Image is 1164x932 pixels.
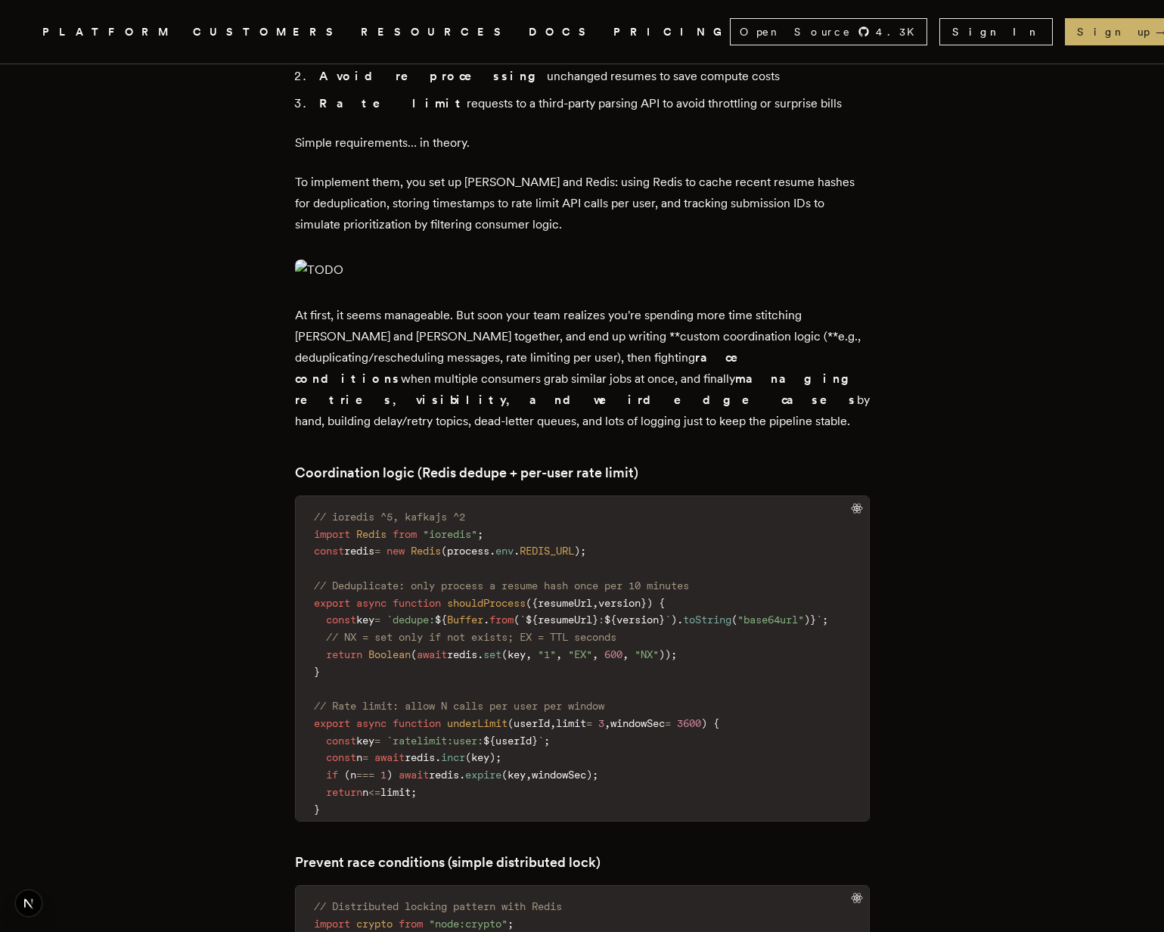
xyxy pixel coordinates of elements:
span: , [592,648,598,660]
span: . [477,648,483,660]
span: ) [671,614,677,626]
span: ) [586,769,592,781]
span: toString [683,614,731,626]
span: dedupe: [393,614,435,626]
span: function [393,717,441,729]
span: { [713,717,719,729]
span: n [356,751,362,763]
span: ( [465,751,471,763]
span: = [665,717,671,729]
span: await [417,648,447,660]
span: from [399,918,423,930]
span: ( [514,614,520,626]
span: } [641,597,647,609]
span: "node:crypto" [429,918,508,930]
span: expire [465,769,501,781]
a: CUSTOMERS [193,23,343,42]
span: ; [508,918,514,930]
span: key [508,648,526,660]
span: from [489,614,514,626]
span: n [350,769,356,781]
span: ) [804,614,810,626]
span: export [314,597,350,609]
span: function [393,597,441,609]
span: const [326,735,356,747]
strong: managing retries, visibility, and weird edge cases [295,371,860,407]
span: , [622,648,629,660]
span: 3 [598,717,604,729]
span: return [326,786,362,798]
span: . [435,751,441,763]
span: 4.3 K [876,24,923,39]
span: . [459,769,465,781]
span: , [526,769,532,781]
span: . [489,545,495,557]
span: shouldProcess [447,597,526,609]
span: underLimit [447,717,508,729]
button: RESOURCES [361,23,511,42]
span: async [356,717,386,729]
a: PRICING [613,23,730,42]
a: DOCS [529,23,595,42]
span: , [604,717,610,729]
span: const [314,545,344,557]
a: Sign In [939,18,1053,45]
span: ` [538,735,544,747]
span: ) [489,751,495,763]
span: ) [659,648,665,660]
span: limit [556,717,586,729]
span: : [598,614,604,626]
li: requests to a third-party parsing API to avoid throttling or surprise bills [315,93,870,114]
span: ; [477,528,483,540]
span: === [356,769,374,781]
span: 600 [604,648,622,660]
span: ` [665,614,671,626]
strong: Avoid reprocessing [319,69,547,83]
span: process [447,545,489,557]
span: ; [822,614,828,626]
span: ( [508,717,514,729]
span: return [326,648,362,660]
span: from [393,528,417,540]
span: windowSec [532,769,586,781]
span: version [616,614,659,626]
span: , [556,648,562,660]
span: ; [544,735,550,747]
span: ` [520,614,526,626]
span: redis [344,545,374,557]
span: 3600 [677,717,701,729]
strong: race conditions [295,350,759,386]
span: ; [411,786,417,798]
span: } [810,614,816,626]
span: ) [665,648,671,660]
span: key [508,769,526,781]
span: // Deduplicate: only process a resume hash once per 10 minutes [314,579,689,592]
p: At first, it seems manageable. But soon your team realizes you're spending more time stitching [P... [295,305,870,432]
p: Simple requirements… in theory. [295,132,870,154]
span: resumeUrl [538,614,592,626]
span: ) [701,717,707,729]
span: await [399,769,429,781]
span: "ioredis" [423,528,477,540]
span: ; [592,769,598,781]
button: PLATFORM [42,23,175,42]
span: 1 [380,769,386,781]
span: // Distributed locking pattern with Redis [314,900,562,912]
span: , [592,597,598,609]
span: ( [501,769,508,781]
span: } [314,803,320,815]
span: key [471,751,489,763]
span: = [374,735,380,747]
span: // NX = set only if not exists; EX = TTL seconds [326,631,616,643]
span: export [314,717,350,729]
span: ${ [435,614,447,626]
span: // Rate limit: allow N calls per user per window [314,700,604,712]
span: Buffer [447,614,483,626]
span: set [483,648,501,660]
span: crypto [356,918,393,930]
span: , [550,717,556,729]
span: ${ [604,614,616,626]
span: } [659,614,665,626]
span: new [386,545,405,557]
